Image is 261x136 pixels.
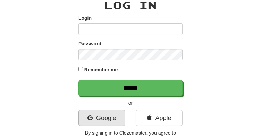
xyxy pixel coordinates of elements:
p: or [78,100,183,107]
label: Password [78,40,101,47]
label: Login [78,15,92,22]
label: Remember me [84,66,118,73]
a: Google [78,110,125,126]
a: Apple [136,110,183,126]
